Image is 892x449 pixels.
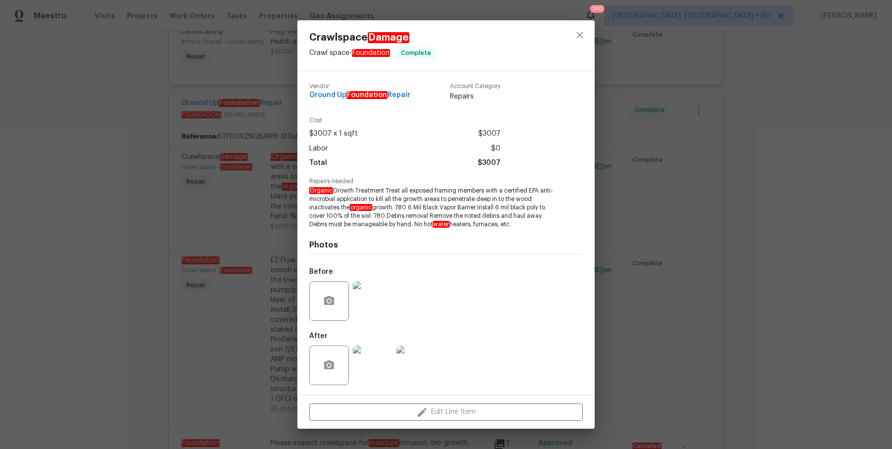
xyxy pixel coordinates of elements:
[309,187,333,194] em: Organic
[350,204,372,211] em: organic
[346,91,388,99] em: Foundation
[433,221,449,228] em: water
[309,83,410,90] span: Vendor
[309,117,501,124] span: Cost
[309,333,328,340] h5: After
[309,268,333,275] h5: Before
[478,127,501,141] span: $3007
[450,92,501,101] span: Repairs
[309,156,327,170] span: Total
[368,32,409,43] em: Damage
[309,92,410,99] span: Ground Up Repair
[568,23,592,47] button: close
[309,127,358,141] span: $3007 x 1 sqft
[397,48,435,58] span: Complete
[309,187,556,228] span: Growth Treatment Treat all exposed framing members with a certified EPA anti-microbial applicatio...
[450,83,501,90] span: Account Category
[309,49,390,57] span: Crawl space -
[309,240,583,250] h4: Photos
[592,4,603,14] div: 740
[309,178,583,185] span: Repairs needed
[478,156,501,170] span: $3007
[352,49,390,57] em: Foundation
[491,142,501,156] span: $0
[309,142,328,156] span: Labor
[309,32,436,43] span: Crawlspace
